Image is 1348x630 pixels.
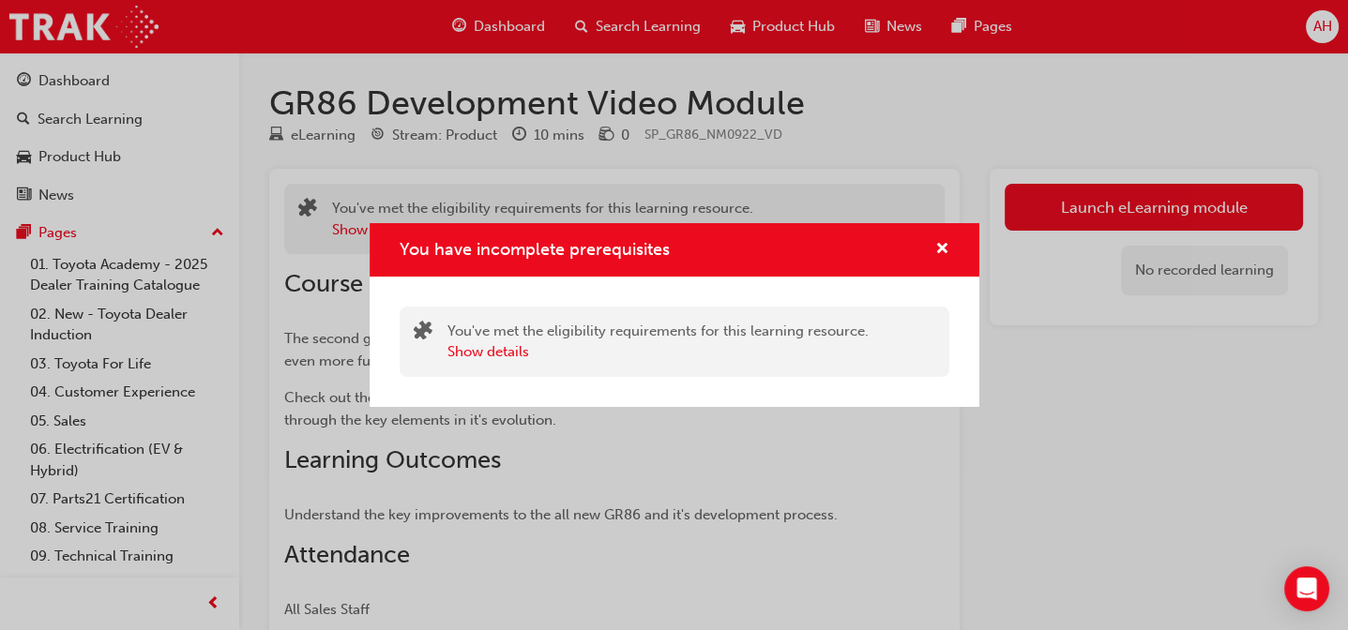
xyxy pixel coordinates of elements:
[370,223,979,407] div: You have incomplete prerequisites
[414,322,432,344] span: puzzle-icon
[1284,566,1329,611] div: Open Intercom Messenger
[935,242,949,259] span: cross-icon
[447,341,529,363] button: Show details
[935,238,949,262] button: cross-icon
[447,321,869,363] div: You've met the eligibility requirements for this learning resource.
[400,239,670,260] span: You have incomplete prerequisites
